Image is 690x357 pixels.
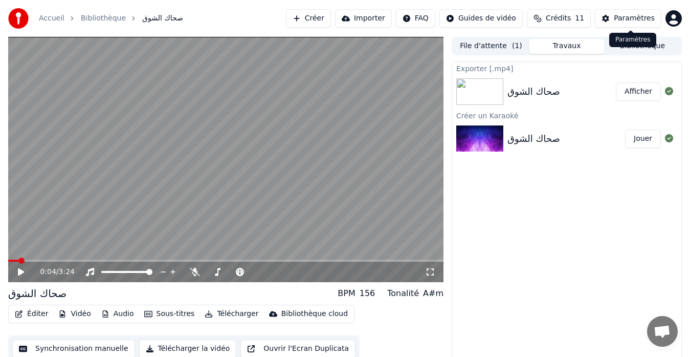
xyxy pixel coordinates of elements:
[452,109,681,121] div: Créer un Karaoké
[609,33,656,47] div: Paramètres
[39,13,64,24] a: Accueil
[8,8,29,29] img: youka
[616,82,661,101] button: Afficher
[507,85,560,99] div: صحاك الشوق
[40,267,56,277] span: 0:04
[507,132,560,146] div: صحاك الشوق
[439,9,523,28] button: Guides de vidéo
[614,13,655,24] div: Paramètres
[575,13,584,24] span: 11
[54,307,95,321] button: Vidéo
[360,287,375,300] div: 156
[335,9,392,28] button: Importer
[396,9,435,28] button: FAQ
[97,307,138,321] button: Audio
[595,9,661,28] button: Paramètres
[423,287,443,300] div: A#m
[512,41,522,51] span: ( 1 )
[142,13,183,24] span: صحاك الشوق
[281,309,348,319] div: Bibliothèque cloud
[140,307,199,321] button: Sous-titres
[338,287,355,300] div: BPM
[286,9,331,28] button: Créer
[453,39,529,54] button: File d'attente
[625,130,661,148] button: Jouer
[529,39,605,54] button: Travaux
[647,316,678,347] div: Ouvrir le chat
[527,9,591,28] button: Crédits11
[605,39,680,54] button: Bibliothèque
[39,13,183,24] nav: breadcrumb
[11,307,52,321] button: Éditer
[81,13,126,24] a: Bibliothèque
[201,307,262,321] button: Télécharger
[546,13,571,24] span: Crédits
[40,267,64,277] div: /
[8,286,66,301] div: صحاك الشوق
[387,287,419,300] div: Tonalité
[452,62,681,74] div: Exporter [.mp4]
[59,267,75,277] span: 3:24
